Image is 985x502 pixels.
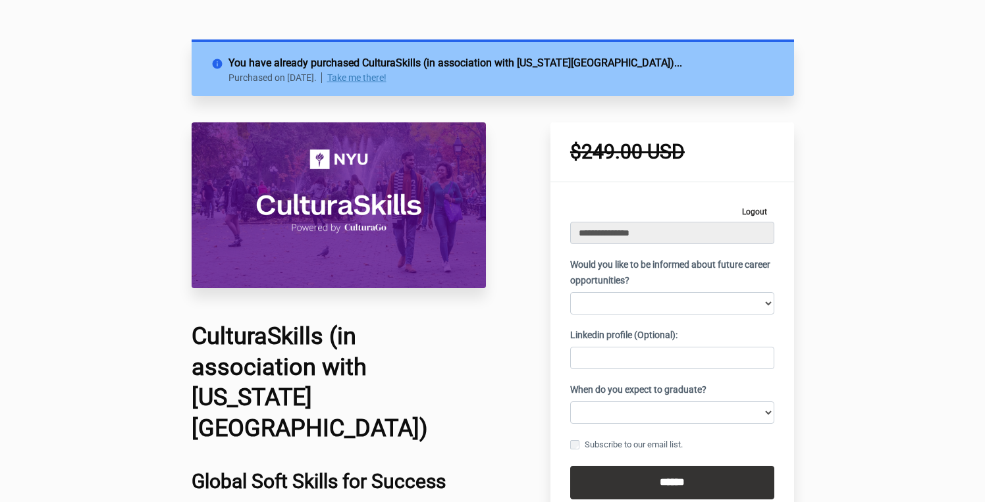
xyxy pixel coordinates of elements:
b: Global Soft Skills for Success [192,470,446,493]
p: Purchased on [DATE]. [228,72,323,83]
h2: You have already purchased CulturaSkills (in association with [US_STATE][GEOGRAPHIC_DATA])... [228,55,774,71]
h1: CulturaSkills (in association with [US_STATE][GEOGRAPHIC_DATA]) [192,321,487,444]
input: Subscribe to our email list. [570,440,579,449]
label: Would you like to be informed about future career opportunities? [570,257,774,289]
img: 31710be-8b5f-527-66b4-0ce37cce11c4_CulturaSkills_NYU_Course_Header_Image.png [192,122,487,288]
i: info [211,55,228,67]
a: Take me there! [327,72,386,83]
label: When do you expect to graduate? [570,382,706,398]
label: Subscribe to our email list. [570,438,683,452]
label: Linkedin profile (Optional): [570,328,678,343]
a: Logout [735,202,774,222]
h1: $249.00 USD [570,142,774,162]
